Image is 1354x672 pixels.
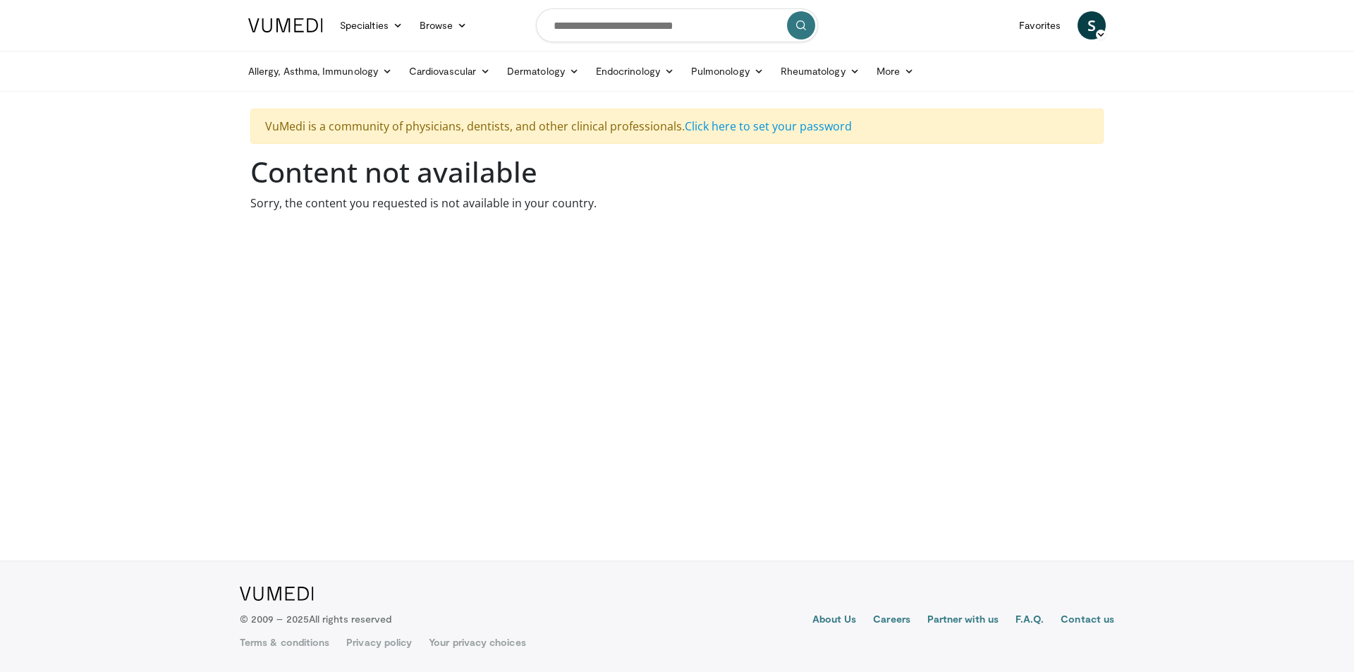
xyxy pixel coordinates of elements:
[812,612,857,629] a: About Us
[1015,612,1044,629] a: F.A.Q.
[240,612,391,626] p: © 2009 – 2025
[309,613,391,625] span: All rights reserved
[240,587,314,601] img: VuMedi Logo
[927,612,999,629] a: Partner with us
[868,57,922,85] a: More
[536,8,818,42] input: Search topics, interventions
[401,57,499,85] a: Cardiovascular
[250,109,1104,144] div: VuMedi is a community of physicians, dentists, and other clinical professionals.
[1078,11,1106,39] a: S
[587,57,683,85] a: Endocrinology
[331,11,411,39] a: Specialties
[240,635,329,649] a: Terms & conditions
[499,57,587,85] a: Dermatology
[411,11,476,39] a: Browse
[240,57,401,85] a: Allergy, Asthma, Immunology
[429,635,525,649] a: Your privacy choices
[1061,612,1114,629] a: Contact us
[683,57,772,85] a: Pulmonology
[685,118,852,134] a: Click here to set your password
[772,57,868,85] a: Rheumatology
[1011,11,1069,39] a: Favorites
[250,155,1104,189] h1: Content not available
[250,195,1104,212] p: Sorry, the content you requested is not available in your country.
[873,612,910,629] a: Careers
[346,635,412,649] a: Privacy policy
[248,18,323,32] img: VuMedi Logo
